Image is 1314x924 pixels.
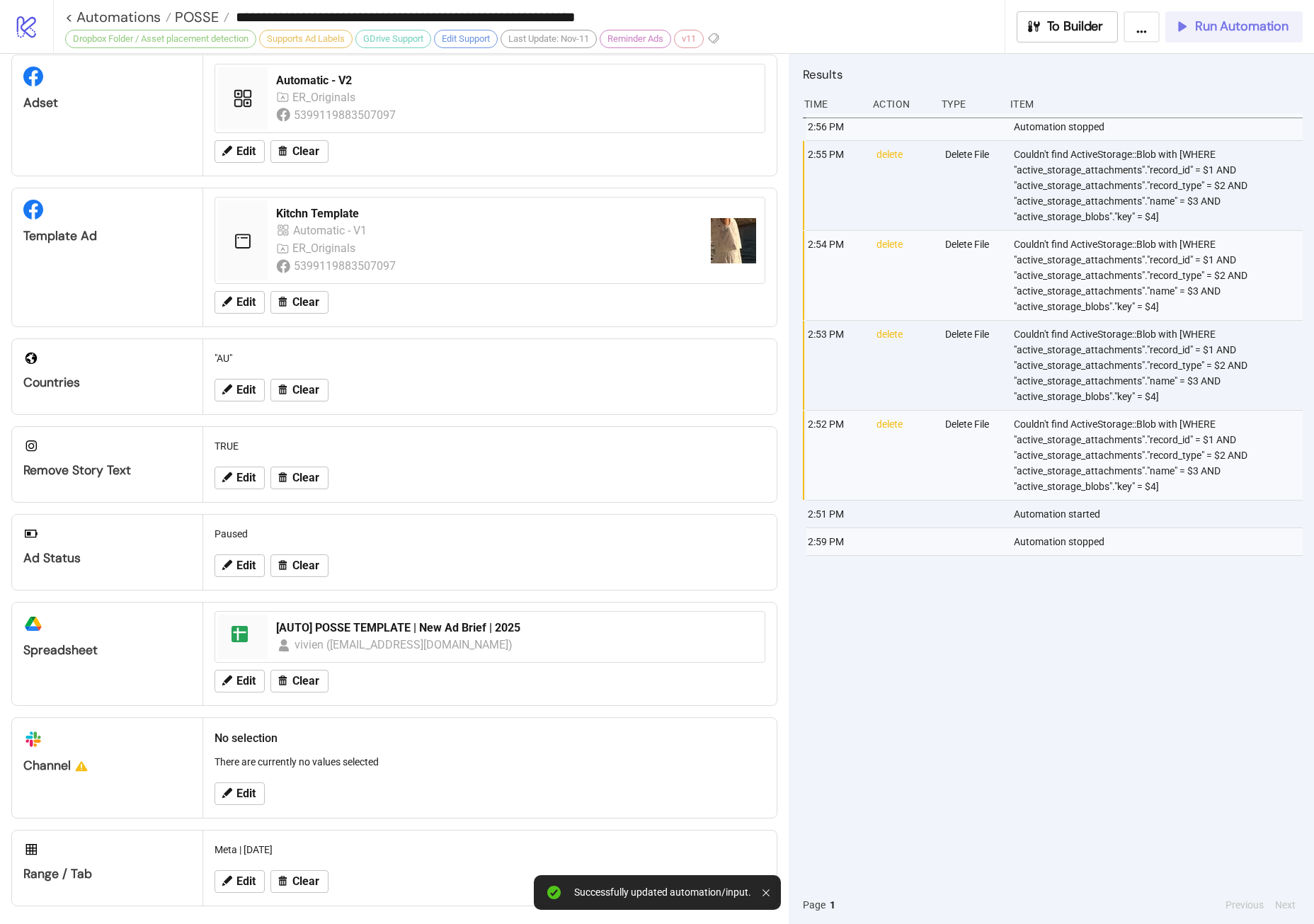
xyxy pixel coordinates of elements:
button: Edit [215,782,265,805]
div: Countries [23,375,191,391]
div: GDrive Support [355,30,431,48]
span: Edit [236,875,256,888]
button: Clear [270,554,328,577]
a: < Automations [65,10,171,24]
div: Automatic - V2 [276,73,756,89]
div: Dropbox Folder / Asset placement detection [65,30,256,48]
div: delete [875,231,934,320]
div: Delete File [944,141,1002,230]
div: Last Update: Nov-11 [501,30,597,48]
button: To Builder [1017,11,1119,42]
button: Run Automation [1165,11,1303,42]
div: Couldn't find ActiveStorage::Blob with [WHERE "active_storage_attachments"."record_id" = $1 AND "... [1012,141,1306,230]
button: Edit [215,379,265,401]
span: Clear [292,145,319,158]
div: Reminder Ads [600,30,671,48]
div: Automation started [1012,501,1306,527]
div: delete [875,141,934,230]
img: https://scontent.fmnl25-1.fna.fbcdn.net/v/t15.13418-10/505411614_1448313389527926_473747427658521... [711,218,756,263]
div: Delete File [944,411,1002,500]
button: 1 [825,897,840,913]
button: ... [1124,11,1160,42]
span: POSSE [171,8,219,26]
div: Remove Story Text [23,462,191,479]
div: delete [875,321,934,410]
div: Template Ad [23,228,191,244]
h2: No selection [215,729,765,747]
div: Adset [23,95,191,111]
div: Supports Ad Labels [259,30,353,48]
button: Edit [215,554,265,577]
span: Clear [292,384,319,397]
div: Successfully updated automation/input. [574,886,751,899]
div: Delete File [944,321,1002,410]
div: 2:53 PM [806,321,865,410]
p: There are currently no values selected [215,754,765,770]
span: Page [803,897,825,913]
button: Edit [215,670,265,692]
div: Kitchn Template [276,206,699,222]
div: ER_Originals [292,239,359,257]
span: Clear [292,559,319,572]
button: Clear [270,140,328,163]
div: 2:51 PM [806,501,865,527]
div: vivien ([EMAIL_ADDRESS][DOMAIN_NAME]) [295,636,514,654]
div: Automation stopped [1012,528,1306,555]
button: Previous [1221,897,1268,913]
button: Edit [215,291,265,314]
div: 2:54 PM [806,231,865,320]
span: Clear [292,675,319,688]
span: Clear [292,296,319,309]
div: TRUE [209,433,771,460]
div: Ad Status [23,550,191,566]
button: Edit [215,467,265,489]
span: Edit [236,559,256,572]
div: delete [875,411,934,500]
span: Edit [236,787,256,800]
button: Clear [270,291,328,314]
div: 2:52 PM [806,411,865,500]
span: Run Automation [1195,18,1289,35]
div: 2:56 PM [806,113,865,140]
span: Edit [236,296,256,309]
span: Edit [236,472,256,484]
div: Paused [209,520,771,547]
button: Edit [215,140,265,163]
button: Edit [215,870,265,893]
a: POSSE [171,10,229,24]
div: Time [803,91,862,118]
div: 2:55 PM [806,141,865,230]
button: Next [1271,897,1300,913]
span: Edit [236,145,256,158]
div: 5399119883507097 [294,106,398,124]
div: Action [872,91,930,118]
span: Clear [292,472,319,484]
div: 5399119883507097 [294,257,398,275]
div: Edit Support [434,30,498,48]
div: Item [1009,91,1303,118]
div: ER_Originals [292,89,359,106]
button: Clear [270,870,328,893]
div: Type [940,91,999,118]
div: v11 [674,30,704,48]
div: [AUTO] POSSE TEMPLATE | New Ad Brief | 2025 [276,620,756,636]
div: Automation stopped [1012,113,1306,140]
div: Channel [23,758,191,774]
span: Edit [236,384,256,397]
button: Clear [270,670,328,692]
div: Couldn't find ActiveStorage::Blob with [WHERE "active_storage_attachments"."record_id" = $1 AND "... [1012,321,1306,410]
div: Couldn't find ActiveStorage::Blob with [WHERE "active_storage_attachments"."record_id" = $1 AND "... [1012,231,1306,320]
div: Couldn't find ActiveStorage::Blob with [WHERE "active_storage_attachments"."record_id" = $1 AND "... [1012,411,1306,500]
div: Meta | [DATE] [209,836,771,863]
button: Clear [270,467,328,489]
div: Range / Tab [23,866,191,882]
span: Clear [292,875,319,888]
h2: Results [803,65,1303,84]
button: Clear [270,379,328,401]
div: Delete File [944,231,1002,320]
span: Edit [236,675,256,688]
span: To Builder [1047,18,1104,35]
div: "AU" [209,345,771,372]
div: Automatic - V1 [293,222,370,239]
div: 2:59 PM [806,528,865,555]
